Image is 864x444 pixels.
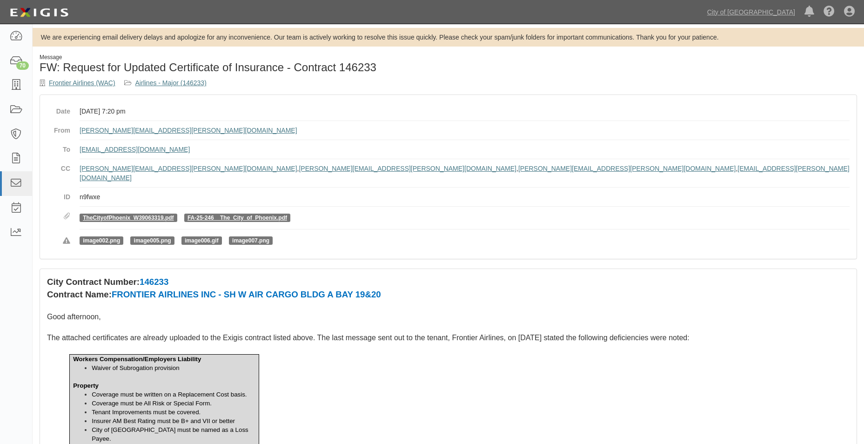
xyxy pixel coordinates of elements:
dd: [DATE] 7:20 pm [80,102,850,121]
dd: n9fwxe [80,188,850,207]
span: The attached certificates are already uploaded to the Exigis contract listed above. The last mess... [47,334,690,342]
span: Property [73,382,99,389]
i: Rejected attachments. These file types are not supported. [63,238,70,244]
span: image002.png [80,236,123,245]
i: Attachments [64,213,70,220]
a: [PERSON_NAME][EMAIL_ADDRESS][PERSON_NAME][DOMAIN_NAME] [299,165,516,172]
span: image006.gif [181,236,222,245]
dt: CC [47,159,70,173]
div: Message [40,54,442,61]
img: logo-5460c22ac91f19d4615b14bd174203de0afe785f0fc80cf4dbbc73dc1793850b.png [7,4,71,21]
dt: Date [47,102,70,116]
a: City of [GEOGRAPHIC_DATA] [703,3,800,21]
span: Coverage must be All Risk or Special Form. [92,400,212,407]
dd: , , , [80,159,850,188]
span: image007.png [229,236,273,245]
span: Contract Name: [47,289,381,299]
span: FRONTIER AIRLINES INC - SH W AIR CARGO BLDG A BAY 19&20 [112,289,381,299]
a: [EMAIL_ADDRESS][DOMAIN_NAME] [80,146,190,153]
span: Good afternoon, [47,313,101,321]
span: image005.png [130,236,174,245]
span: 146233 [140,277,168,287]
span: Waiver of Subrogation provision [92,364,179,371]
a: FA-25-246__The_City_of_Phoenix.pdf [188,215,287,221]
dt: From [47,121,70,135]
a: [PERSON_NAME][EMAIL_ADDRESS][PERSON_NAME][DOMAIN_NAME] [80,127,297,134]
span: Tenant Improvements must be covered. [92,409,201,416]
h1: FW: Request for Updated Certificate of Insurance - Contract 146233 [40,61,442,74]
span: Insurer AM Best Rating must be B+ and VII or better [92,417,235,424]
a: [PERSON_NAME][EMAIL_ADDRESS][PERSON_NAME][DOMAIN_NAME] [80,165,297,172]
span: City of [GEOGRAPHIC_DATA] must be named as a Loss Payee. [92,426,248,442]
div: 70 [16,61,29,70]
i: Help Center - Complianz [824,7,835,18]
dt: To [47,140,70,154]
a: [PERSON_NAME][EMAIL_ADDRESS][PERSON_NAME][DOMAIN_NAME] [518,165,736,172]
a: Frontier Airlines (WAC) [49,79,115,87]
a: Airlines - Major (146233) [135,79,207,87]
a: TheCityofPhoenix_W39063319.pdf [83,215,174,221]
dt: ID [47,188,70,202]
div: We are experiencing email delivery delays and apologize for any inconvenience. Our team is active... [33,33,864,42]
span: Workers Compensation/Employers Liability [73,356,201,363]
span: City Contract Number: [47,277,168,287]
span: Coverage must be written on a Replacement Cost basis. [92,391,247,398]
